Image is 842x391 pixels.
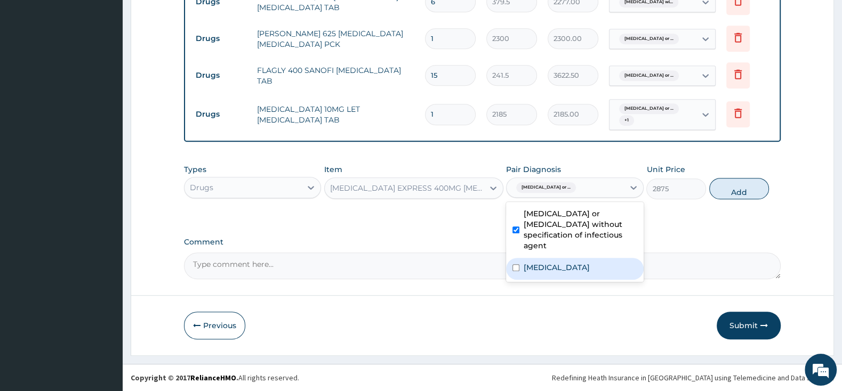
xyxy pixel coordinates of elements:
[524,208,637,251] label: [MEDICAL_DATA] or [MEDICAL_DATA] without specification of infectious agent
[709,178,769,199] button: Add
[184,312,245,339] button: Previous
[55,60,179,74] div: Chat with us now
[330,183,485,193] div: [MEDICAL_DATA] EXPRESS 400MG [MEDICAL_DATA] PCK
[516,182,576,193] span: [MEDICAL_DATA] or ...
[190,373,236,382] a: RelianceHMO
[324,164,342,175] label: Item
[184,238,781,247] label: Comment
[190,29,252,48] td: Drugs
[619,103,679,114] span: [MEDICAL_DATA] or ...
[190,66,252,85] td: Drugs
[717,312,781,339] button: Submit
[62,124,147,231] span: We're online!
[20,53,43,80] img: d_794563401_company_1708531726252_794563401
[252,99,420,131] td: [MEDICAL_DATA] 10MG LET [MEDICAL_DATA] TAB
[123,364,842,391] footer: All rights reserved.
[190,104,252,124] td: Drugs
[619,70,679,81] span: [MEDICAL_DATA] or ...
[646,164,685,175] label: Unit Price
[252,60,420,92] td: FLAGLY 400 SANOFI [MEDICAL_DATA] TAB
[175,5,201,31] div: Minimize live chat window
[184,165,206,174] label: Types
[252,23,420,55] td: [PERSON_NAME] 625 [MEDICAL_DATA] [MEDICAL_DATA] PCK
[619,34,679,44] span: [MEDICAL_DATA] or ...
[552,372,834,383] div: Redefining Heath Insurance in [GEOGRAPHIC_DATA] using Telemedicine and Data Science!
[131,373,238,382] strong: Copyright © 2017 .
[5,270,203,307] textarea: Type your message and hit 'Enter'
[619,115,634,126] span: + 1
[524,262,590,273] label: [MEDICAL_DATA]
[190,182,213,193] div: Drugs
[506,164,561,175] label: Pair Diagnosis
